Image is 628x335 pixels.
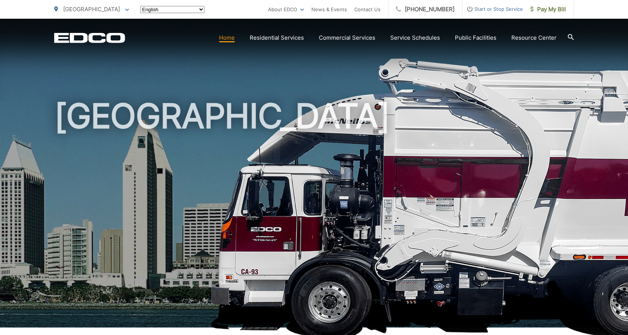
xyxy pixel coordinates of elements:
a: Public Facilities [455,33,496,42]
a: News & Events [311,5,347,14]
a: Resource Center [511,33,557,42]
a: Contact Us [354,5,381,14]
a: EDCD logo. Return to the homepage. [54,33,125,43]
span: [GEOGRAPHIC_DATA] [63,6,120,13]
a: About EDCO [268,5,304,14]
a: Service Schedules [390,33,440,42]
a: Home [219,33,235,42]
a: Commercial Services [319,33,375,42]
select: Select a language [140,6,204,13]
h1: [GEOGRAPHIC_DATA] [54,97,574,334]
a: Residential Services [250,33,304,42]
span: Pay My Bill [530,5,566,14]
